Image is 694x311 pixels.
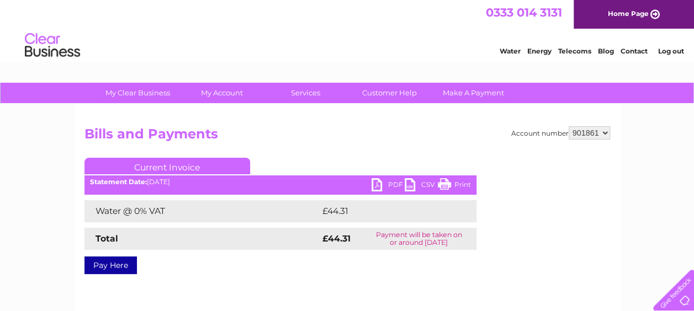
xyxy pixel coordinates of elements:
[344,83,435,103] a: Customer Help
[362,228,476,250] td: Payment will be taken on or around [DATE]
[438,178,471,194] a: Print
[84,178,476,186] div: [DATE]
[558,47,591,55] a: Telecoms
[405,178,438,194] a: CSV
[176,83,267,103] a: My Account
[527,47,552,55] a: Energy
[84,126,610,147] h2: Bills and Payments
[24,29,81,62] img: logo.png
[621,47,648,55] a: Contact
[486,6,562,19] a: 0333 014 3131
[322,233,351,244] strong: £44.31
[598,47,614,55] a: Blog
[87,6,608,53] div: Clear Business is a trading name of Verastar Limited (registered in [GEOGRAPHIC_DATA] No. 3667643...
[260,83,351,103] a: Services
[90,178,147,186] b: Statement Date:
[96,233,118,244] strong: Total
[84,158,250,174] a: Current Invoice
[428,83,519,103] a: Make A Payment
[84,200,320,222] td: Water @ 0% VAT
[511,126,610,140] div: Account number
[500,47,521,55] a: Water
[320,200,453,222] td: £44.31
[84,256,137,274] a: Pay Here
[92,83,183,103] a: My Clear Business
[658,47,684,55] a: Log out
[372,178,405,194] a: PDF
